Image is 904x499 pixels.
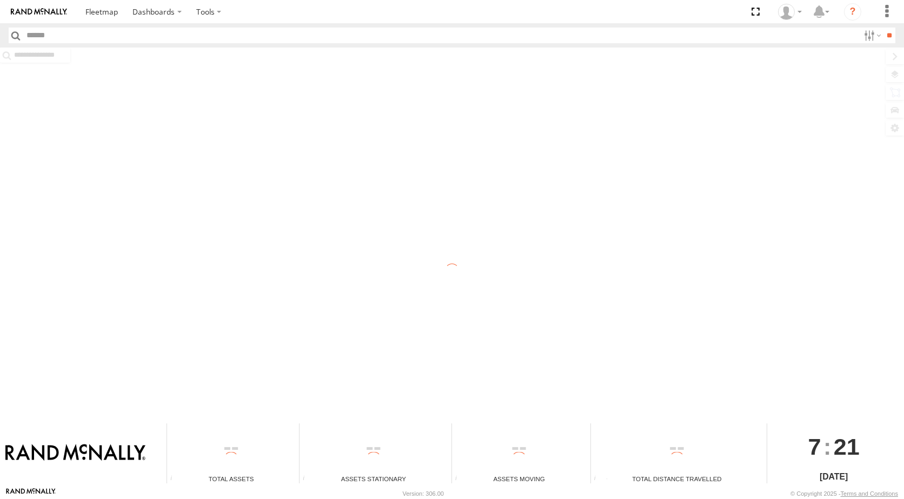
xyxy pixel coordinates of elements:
[167,474,295,483] div: Total Assets
[452,475,468,483] div: Total number of assets current in transit.
[591,475,607,483] div: Total distance travelled by all assets within specified date range and applied filters
[767,423,900,470] div: :
[11,8,67,16] img: rand-logo.svg
[790,490,898,497] div: © Copyright 2025 -
[774,4,806,20] div: Valeo Dash
[844,3,861,21] i: ?
[841,490,898,497] a: Terms and Conditions
[860,28,883,43] label: Search Filter Options
[6,488,56,499] a: Visit our Website
[452,474,587,483] div: Assets Moving
[403,490,444,497] div: Version: 306.00
[5,444,145,462] img: Rand McNally
[300,474,448,483] div: Assets Stationary
[834,423,860,470] span: 21
[808,423,821,470] span: 7
[167,475,183,483] div: Total number of Enabled Assets
[767,470,900,483] div: [DATE]
[300,475,316,483] div: Total number of assets current stationary.
[591,474,763,483] div: Total Distance Travelled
